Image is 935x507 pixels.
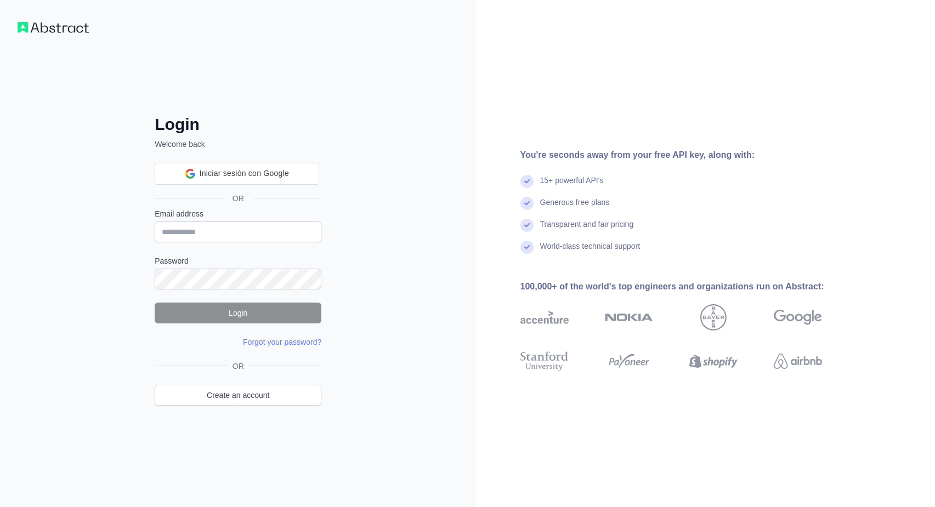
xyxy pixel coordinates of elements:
[540,219,634,241] div: Transparent and fair pricing
[520,349,569,373] img: stanford university
[520,280,857,293] div: 100,000+ of the world's top engineers and organizations run on Abstract:
[155,139,321,150] p: Welcome back
[774,304,822,331] img: google
[774,349,822,373] img: airbnb
[200,168,289,179] span: Iniciar sesión con Google
[605,349,653,373] img: payoneer
[605,304,653,331] img: nokia
[520,197,534,210] img: check mark
[520,149,857,162] div: You're seconds away from your free API key, along with:
[520,304,569,331] img: accenture
[520,175,534,188] img: check mark
[155,208,321,219] label: Email address
[224,193,253,204] span: OR
[700,304,727,331] img: bayer
[155,255,321,266] label: Password
[520,219,534,232] img: check mark
[520,241,534,254] img: check mark
[540,175,604,197] div: 15+ powerful API's
[540,197,610,219] div: Generous free plans
[155,303,321,323] button: Login
[243,338,321,346] a: Forgot your password?
[689,349,738,373] img: shopify
[540,241,641,263] div: World-class technical support
[155,163,319,185] div: Iniciar sesión con Google
[155,385,321,406] a: Create an account
[228,361,248,372] span: OR
[18,22,89,33] img: Workflow
[155,115,321,134] h2: Login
